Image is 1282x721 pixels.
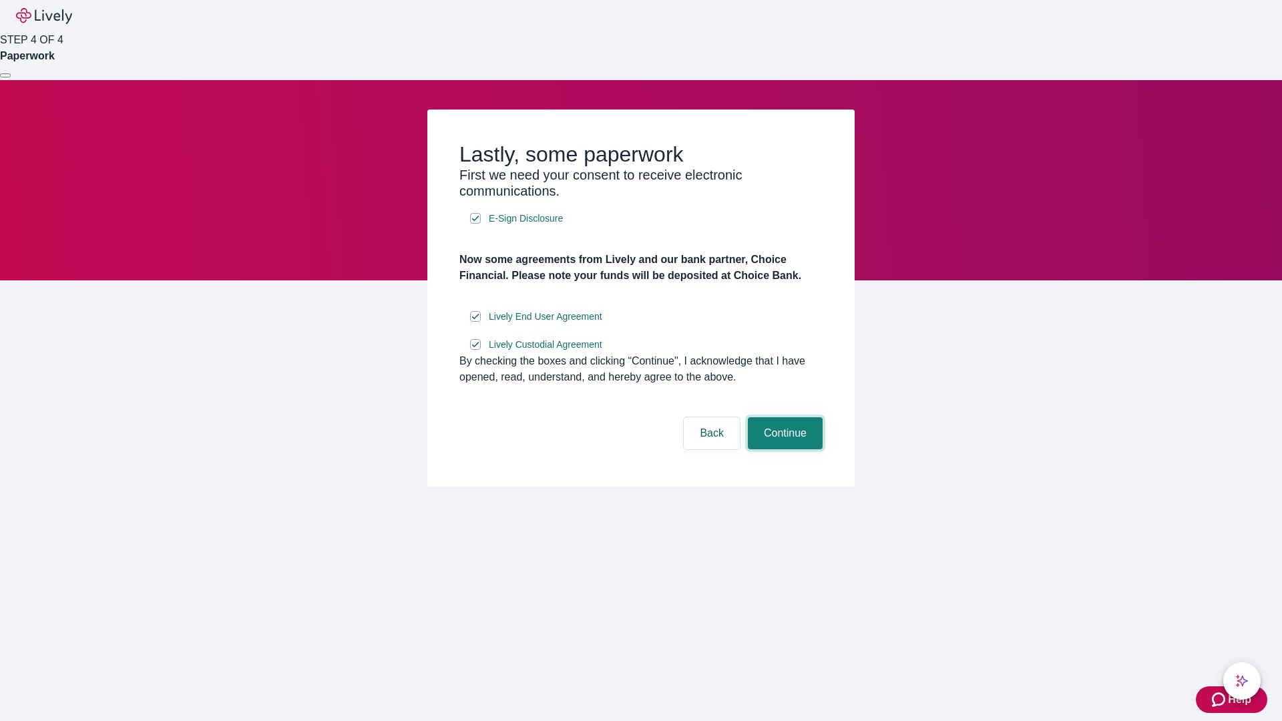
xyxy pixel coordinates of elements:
[1212,692,1228,708] svg: Zendesk support icon
[1228,692,1251,708] span: Help
[459,252,823,284] h4: Now some agreements from Lively and our bank partner, Choice Financial. Please note your funds wi...
[1235,674,1249,688] svg: Lively AI Assistant
[489,310,602,324] span: Lively End User Agreement
[489,212,563,226] span: E-Sign Disclosure
[16,8,72,24] img: Lively
[1223,662,1261,700] button: chat
[1196,686,1267,713] button: Zendesk support iconHelp
[486,210,566,227] a: e-sign disclosure document
[489,338,602,352] span: Lively Custodial Agreement
[486,308,605,325] a: e-sign disclosure document
[684,417,740,449] button: Back
[459,167,823,199] h3: First we need your consent to receive electronic communications.
[459,142,823,167] h2: Lastly, some paperwork
[459,353,823,385] div: By checking the boxes and clicking “Continue", I acknowledge that I have opened, read, understand...
[748,417,823,449] button: Continue
[486,336,605,353] a: e-sign disclosure document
